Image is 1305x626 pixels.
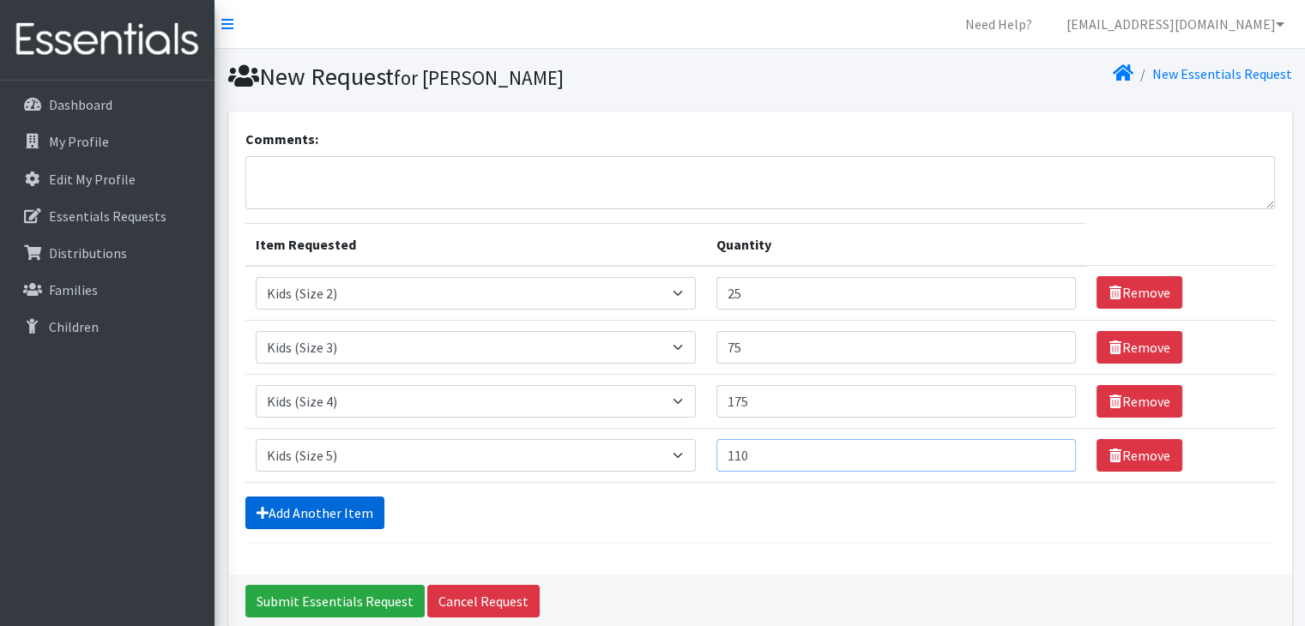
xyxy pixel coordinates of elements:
a: My Profile [7,124,208,159]
p: Children [49,318,99,335]
img: HumanEssentials [7,11,208,69]
h1: New Request [228,62,754,92]
a: Edit My Profile [7,162,208,196]
p: Distributions [49,244,127,262]
a: Need Help? [952,7,1046,41]
small: for [PERSON_NAME] [394,65,564,90]
p: Essentials Requests [49,208,166,225]
a: Families [7,273,208,307]
input: Submit Essentials Request [245,585,425,617]
a: [EMAIL_ADDRESS][DOMAIN_NAME] [1053,7,1298,41]
a: Remove [1097,331,1182,364]
th: Quantity [706,223,1087,266]
a: Remove [1097,439,1182,472]
p: My Profile [49,133,109,150]
a: Distributions [7,236,208,270]
a: Children [7,310,208,344]
a: Cancel Request [427,585,540,617]
a: Remove [1097,385,1182,418]
a: Dashboard [7,87,208,122]
a: New Essentials Request [1152,65,1292,82]
p: Families [49,281,98,298]
p: Dashboard [49,96,112,113]
p: Edit My Profile [49,171,136,188]
a: Add Another Item [245,497,384,529]
a: Essentials Requests [7,199,208,233]
a: Remove [1097,276,1182,309]
label: Comments: [245,129,318,149]
th: Item Requested [245,223,706,266]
